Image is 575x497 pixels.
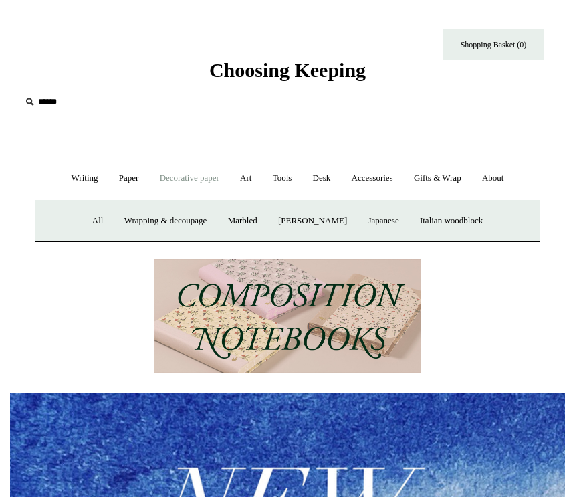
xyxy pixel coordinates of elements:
img: 202302 Composition ledgers.jpg__PID:69722ee6-fa44-49dd-a067-31375e5d54ec [154,259,421,373]
a: Choosing Keeping [209,70,366,79]
a: All [83,203,113,239]
a: Marbled [219,203,267,239]
a: Japanese [358,203,408,239]
a: Writing [62,161,108,196]
a: Wrapping & decoupage [115,203,217,239]
a: Desk [304,161,340,196]
span: Choosing Keeping [209,59,366,81]
a: Shopping Basket (0) [443,29,544,60]
a: [PERSON_NAME] [269,203,356,239]
a: Tools [263,161,302,196]
a: About [473,161,513,196]
a: Gifts & Wrap [405,161,471,196]
a: Decorative paper [150,161,229,196]
a: Art [231,161,261,196]
a: Italian woodblock [411,203,492,239]
a: Accessories [342,161,402,196]
a: Paper [110,161,148,196]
